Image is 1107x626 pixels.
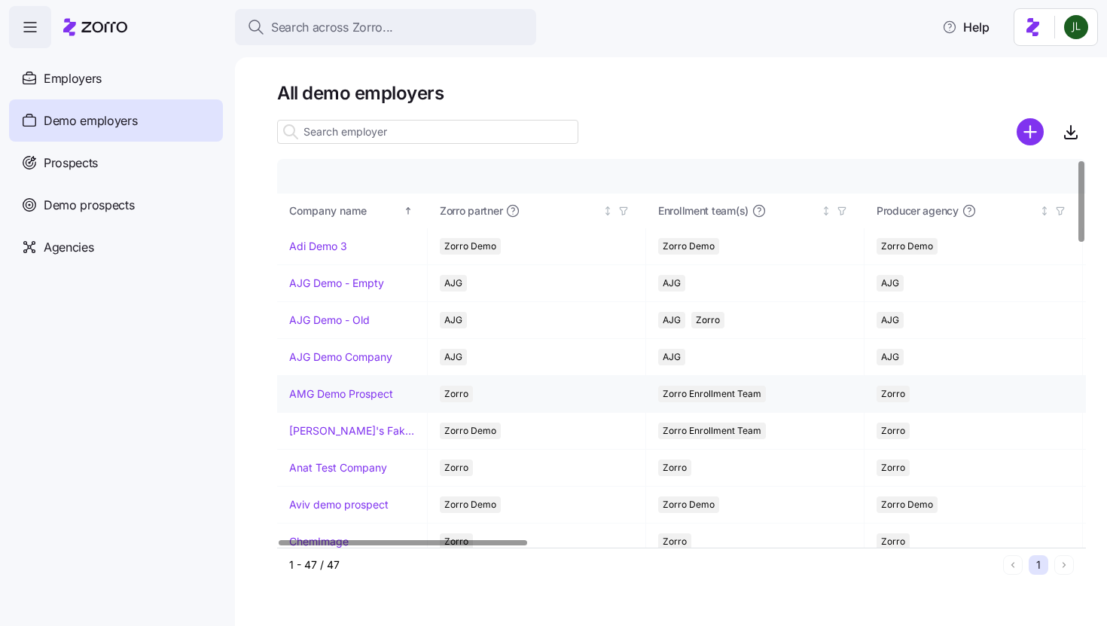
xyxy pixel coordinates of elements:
[44,111,138,130] span: Demo employers
[444,423,496,439] span: Zorro Demo
[1054,555,1074,575] button: Next page
[289,276,384,291] a: AJG Demo - Empty
[289,239,347,254] a: Adi Demo 3
[277,120,578,144] input: Search employer
[428,194,646,228] th: Zorro partnerNot sorted
[9,142,223,184] a: Prospects
[9,99,223,142] a: Demo employers
[881,533,905,550] span: Zorro
[646,194,865,228] th: Enrollment team(s)Not sorted
[271,18,393,37] span: Search across Zorro...
[277,194,428,228] th: Company nameSorted ascending
[44,238,93,257] span: Agencies
[881,496,933,513] span: Zorro Demo
[444,460,468,476] span: Zorro
[403,206,413,216] div: Sorted ascending
[1029,555,1048,575] button: 1
[444,533,468,550] span: Zorro
[289,534,349,549] a: ChemImage
[289,203,401,219] div: Company name
[289,386,393,402] a: AMG Demo Prospect
[44,69,102,88] span: Employers
[663,349,681,365] span: AJG
[444,349,462,365] span: AJG
[663,533,687,550] span: Zorro
[877,203,959,218] span: Producer agency
[881,460,905,476] span: Zorro
[9,57,223,99] a: Employers
[440,203,502,218] span: Zorro partner
[289,350,392,365] a: AJG Demo Company
[444,238,496,255] span: Zorro Demo
[663,460,687,476] span: Zorro
[9,226,223,268] a: Agencies
[277,81,1086,105] h1: All demo employers
[1064,15,1088,39] img: d9b9d5af0451fe2f8c405234d2cf2198
[663,275,681,292] span: AJG
[881,386,905,402] span: Zorro
[289,557,997,573] div: 1 - 47 / 47
[942,18,990,36] span: Help
[44,154,98,173] span: Prospects
[658,203,749,218] span: Enrollment team(s)
[663,386,761,402] span: Zorro Enrollment Team
[289,313,370,328] a: AJG Demo - Old
[289,497,389,512] a: Aviv demo prospect
[930,12,1002,42] button: Help
[881,423,905,439] span: Zorro
[444,275,462,292] span: AJG
[881,238,933,255] span: Zorro Demo
[881,275,899,292] span: AJG
[663,423,761,439] span: Zorro Enrollment Team
[1003,555,1023,575] button: Previous page
[9,184,223,226] a: Demo prospects
[696,312,720,328] span: Zorro
[1017,118,1044,145] svg: add icon
[1039,206,1050,216] div: Not sorted
[881,312,899,328] span: AJG
[663,496,715,513] span: Zorro Demo
[289,423,415,438] a: [PERSON_NAME]'s Fake Company
[865,194,1083,228] th: Producer agencyNot sorted
[444,386,468,402] span: Zorro
[444,312,462,328] span: AJG
[602,206,613,216] div: Not sorted
[821,206,831,216] div: Not sorted
[44,196,135,215] span: Demo prospects
[289,460,387,475] a: Anat Test Company
[235,9,536,45] button: Search across Zorro...
[663,312,681,328] span: AJG
[444,496,496,513] span: Zorro Demo
[881,349,899,365] span: AJG
[663,238,715,255] span: Zorro Demo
